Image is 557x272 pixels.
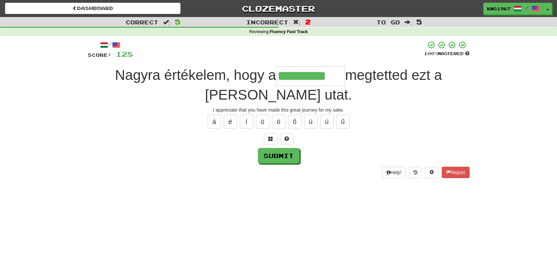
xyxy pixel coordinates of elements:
span: / [525,5,529,10]
span: 5 [175,18,181,26]
div: Mastered [424,51,470,57]
button: Report [442,167,469,178]
span: KNS1967 [487,6,510,12]
button: é [224,115,237,129]
span: : [293,19,300,25]
span: 2 [305,18,311,26]
button: Submit [258,148,299,163]
a: Dashboard [5,3,181,14]
button: ö [256,115,269,129]
a: KNS1967 / [483,3,544,15]
button: Help! [382,167,406,178]
span: megtetted ezt a [PERSON_NAME] utat. [205,67,442,103]
span: Score: [88,52,112,58]
button: ű [336,115,350,129]
button: á [208,115,221,129]
button: ó [272,115,285,129]
button: Switch sentence to multiple choice alt+p [264,133,277,145]
div: I appreciate that you have made this great journey for my sake. [88,107,470,113]
strong: Fluency Fast Track [270,29,308,34]
span: Nagyra értékelem, hogy a [115,67,276,83]
span: 100 % [424,51,437,56]
span: Correct [126,19,158,25]
button: Single letter hint - you only get 1 per sentence and score half the points! alt+h [280,133,293,145]
span: Incorrect [246,19,288,25]
span: To go [376,19,400,25]
span: : [405,19,412,25]
button: ő [288,115,301,129]
button: í [240,115,253,129]
button: ü [304,115,318,129]
span: 5 [416,18,422,26]
div: / [88,41,133,49]
button: Round history (alt+y) [409,167,422,178]
span: : [163,19,170,25]
a: Clozemaster [191,3,366,14]
button: ú [320,115,334,129]
span: 128 [116,50,133,58]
